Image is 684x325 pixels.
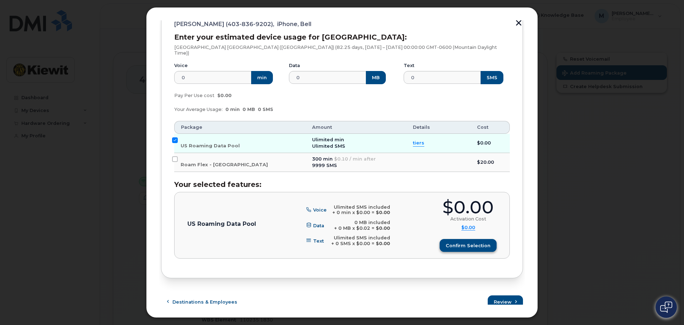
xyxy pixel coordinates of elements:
[356,225,374,231] span: $0.02 =
[481,71,503,84] button: SMS
[334,220,390,225] div: 0 MB included
[406,121,471,134] th: Details
[471,153,510,172] td: $20.00
[174,93,214,98] span: Pay Per Use cost
[488,295,523,308] button: Review
[660,301,672,313] img: Open chat
[312,137,344,142] span: Ulimited min
[226,107,240,112] span: 0 min
[334,156,376,162] span: $0.10 / min after
[471,134,510,153] td: $0.00
[258,107,273,112] span: 0 SMS
[471,121,510,134] th: Cost
[306,121,406,134] th: Amount
[181,143,240,148] span: US Roaming Data Pool
[174,121,306,134] th: Package
[312,143,345,149] span: Ulimited SMS
[174,63,188,68] label: Voice
[217,93,232,98] span: $0.00
[312,156,333,162] span: 300 min
[366,71,386,84] button: MB
[172,299,237,305] span: Destinations & Employees
[494,299,512,305] span: Review
[376,210,390,215] b: $0.00
[356,210,374,215] span: $0.00 =
[174,45,510,56] p: [GEOGRAPHIC_DATA] [GEOGRAPHIC_DATA] ([GEOGRAPHIC_DATA]) (82.25 days, [DATE] – [DATE] 00:00:00 GMT...
[442,199,494,216] div: $0.00
[172,156,178,162] input: Roam Flex - [GEOGRAPHIC_DATA]
[251,71,273,84] button: min
[174,107,223,112] span: Your Average Usage:
[461,225,475,231] summary: $0.00
[187,221,256,227] p: US Roaming Data Pool
[376,225,390,231] b: $0.00
[331,235,390,241] div: Ulimited SMS included
[332,204,390,210] div: Ulimited SMS included
[174,33,510,41] h3: Enter your estimated device usage for [GEOGRAPHIC_DATA]:
[174,181,510,188] h3: Your selected features:
[313,238,324,243] span: Text
[446,242,491,249] span: Confirm selection
[161,295,243,308] button: Destinations & Employees
[356,241,374,246] span: $0.00 =
[313,207,327,213] span: Voice
[312,163,337,168] span: 9999 SMS
[404,63,414,68] label: Text
[331,241,355,246] span: + 0 SMS x
[440,239,497,252] button: Confirm selection
[334,225,355,231] span: + 0 MB x
[313,223,324,228] span: Data
[172,137,178,143] input: US Roaming Data Pool
[289,63,300,68] label: Data
[332,210,355,215] span: + 0 min x
[181,162,268,167] span: Roam Flex - [GEOGRAPHIC_DATA]
[376,241,390,246] b: $0.00
[243,107,255,112] span: 0 MB
[413,140,424,147] summary: tiers
[450,216,486,222] div: Activation Cost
